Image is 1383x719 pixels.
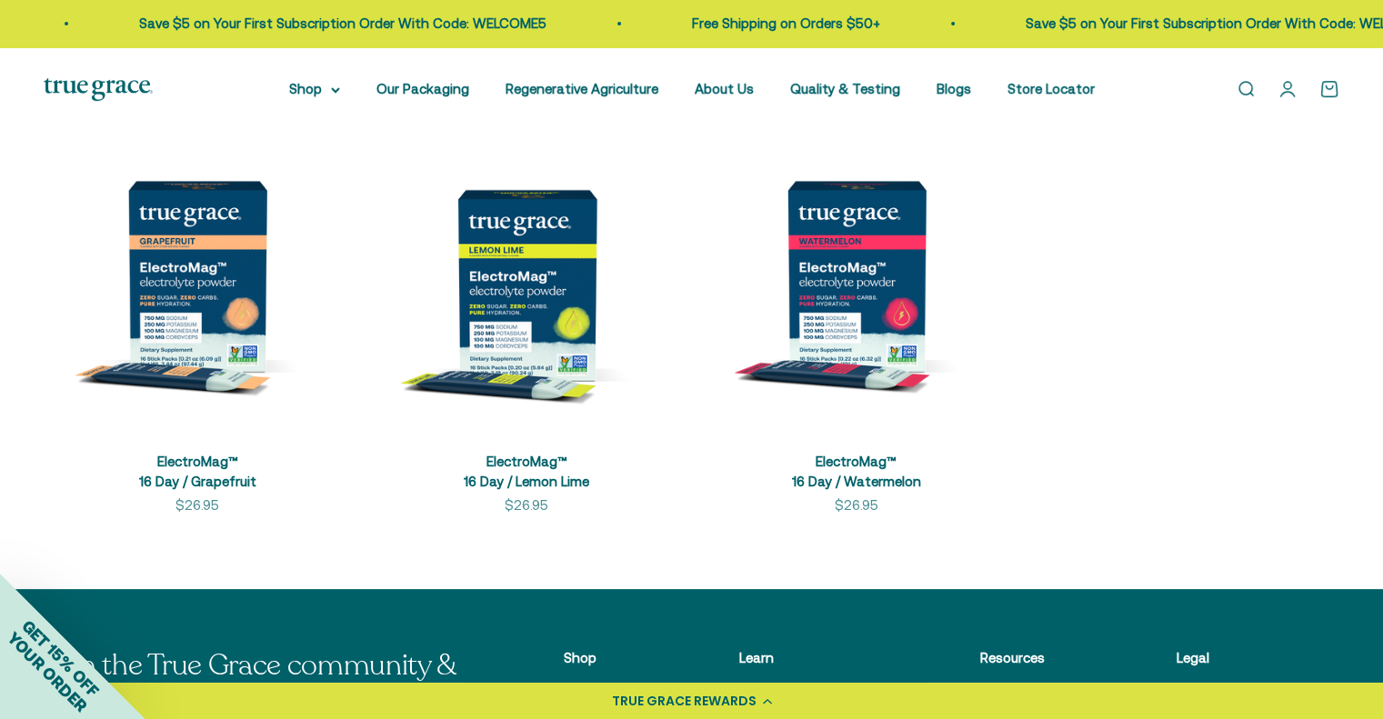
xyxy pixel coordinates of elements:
[980,647,1088,669] p: Resources
[792,454,921,490] a: ElectroMag™16 Day / Watermelon
[695,81,754,96] a: About Us
[464,454,589,490] a: ElectroMag™16 Day / Lemon Lime
[692,15,880,31] a: Free Shipping on Orders $50+
[376,81,469,96] a: Our Packaging
[44,122,351,429] img: ElectroMag™
[4,628,91,715] span: YOUR ORDER
[703,122,1010,429] img: ElectroMag™
[1177,647,1303,669] p: Legal
[612,692,757,711] div: TRUE GRACE REWARDS
[506,81,658,96] a: Regenerative Agriculture
[790,81,900,96] a: Quality & Testing
[289,78,340,100] summary: Shop
[139,454,256,490] a: ElectroMag™16 Day / Grapefruit
[139,13,546,35] p: Save $5 on Your First Subscription Order With Code: WELCOME5
[505,494,548,516] sale-price: $26.95
[835,494,878,516] sale-price: $26.95
[1007,81,1095,96] a: Store Locator
[373,122,680,429] img: ElectroMag™
[18,615,103,700] span: GET 15% OFF
[937,81,971,96] a: Blogs
[564,647,651,669] p: Shop
[739,647,892,669] p: Learn
[175,494,219,516] sale-price: $26.95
